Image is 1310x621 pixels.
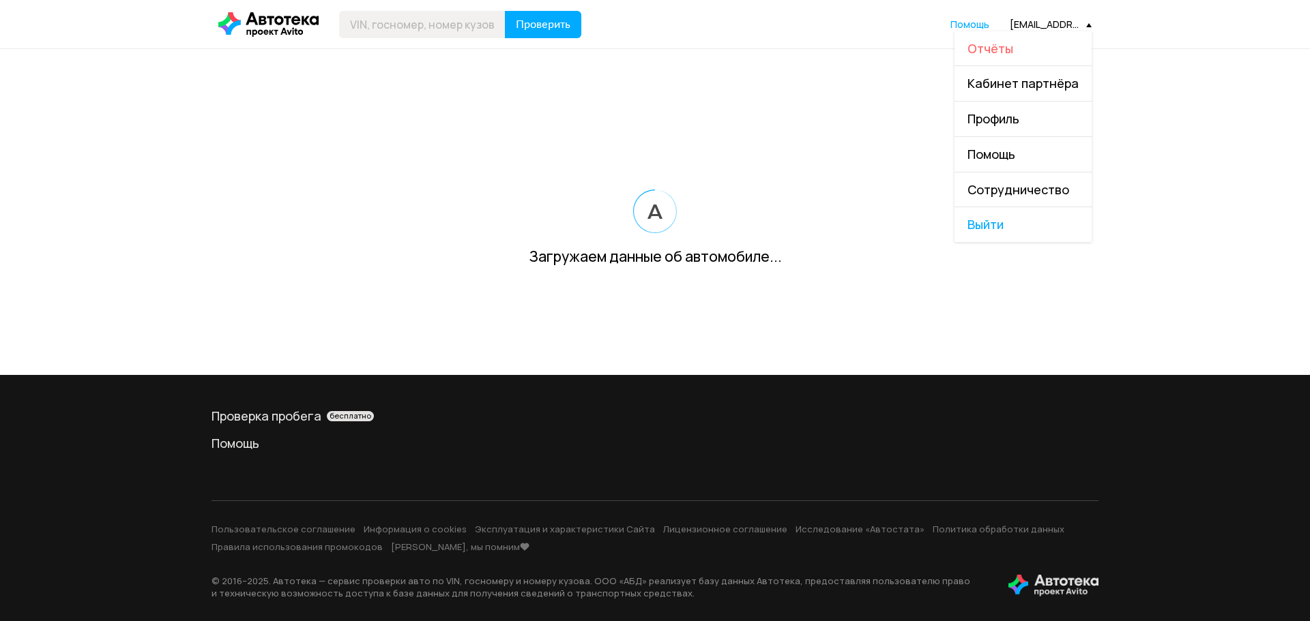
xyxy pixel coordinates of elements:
[475,523,655,535] a: Эксплуатация и характеристики Сайта
[955,207,1092,242] span: Выйти
[955,66,1092,101] a: Кабинет партнёра
[212,408,1098,424] a: Проверка пробегабесплатно
[967,40,1013,57] span: Отчёты
[1008,575,1098,596] img: tWS6KzJlK1XUpy65r7uaHVIs4JI6Dha8Nraz9T2hA03BhoCc4MtbvZCxBLwJIh+mQSIAkLBJpqMoKVdP8sONaFJLCz6I0+pu7...
[967,75,1079,91] span: Кабинет партнёра
[967,146,1015,162] span: Помощь
[950,18,989,31] a: Помощь
[933,523,1064,535] a: Политика обработки данных
[212,541,383,553] a: Правила использования промокодов
[967,181,1069,198] span: Сотрудничество
[955,172,1092,207] a: Сотрудничество
[505,11,581,38] button: Проверить
[364,523,467,535] a: Информация о cookies
[1010,18,1092,31] div: [EMAIL_ADDRESS][DOMAIN_NAME]
[796,523,925,535] a: Исследование «Автостата»
[955,102,1092,136] a: Профиль
[212,523,355,535] a: Пользовательское соглашение
[663,523,787,535] a: Лицензионное соглашение
[529,247,782,267] div: Загружаем данные об автомобиле...
[212,575,987,599] p: © 2016– 2025 . Автотека — сервис проверки авто по VIN, госномеру и номеру кузова. ООО «АБД» реали...
[955,31,1092,66] a: Отчёты
[212,435,1098,451] a: Помощь
[330,411,371,421] span: бесплатно
[391,541,529,553] a: [PERSON_NAME], мы помним
[339,11,506,38] input: VIN, госномер, номер кузова
[516,19,570,30] span: Проверить
[955,137,1092,172] a: Помощь
[967,110,1019,127] span: Профиль
[212,408,1098,424] div: Проверка пробега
